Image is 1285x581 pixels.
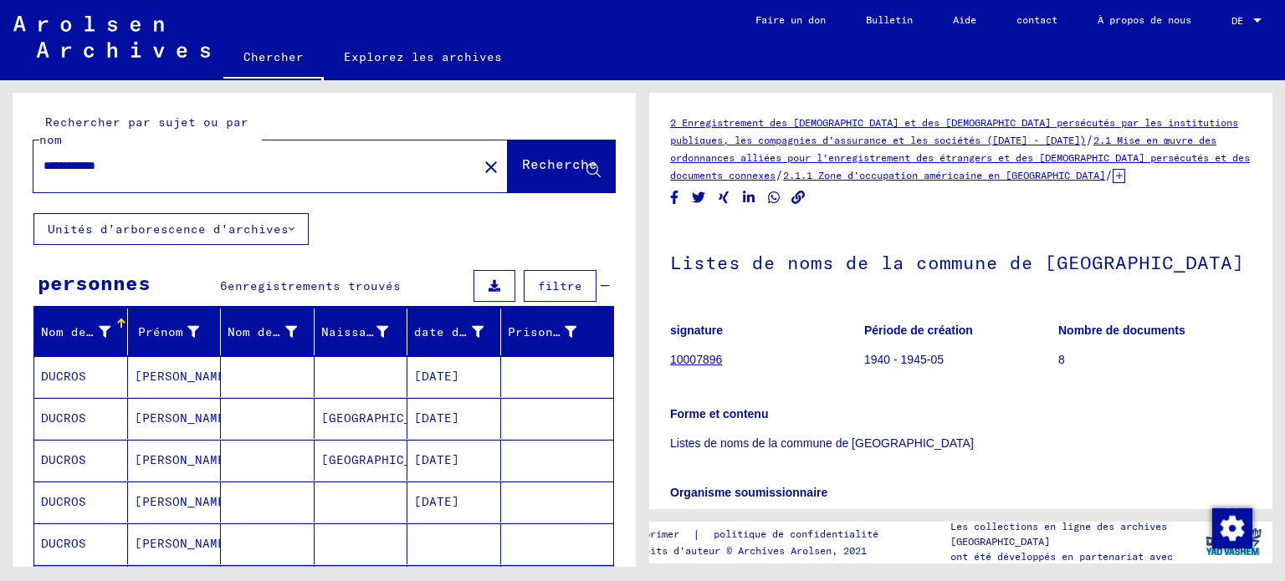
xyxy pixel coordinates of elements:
[324,37,522,77] a: Explorez les archives
[135,369,233,384] font: [PERSON_NAME]
[508,140,615,192] button: Recherche
[414,452,459,467] font: [DATE]
[135,452,233,467] font: [PERSON_NAME]
[783,169,1105,181] a: 2.1.1 Zone d'occupation américaine en [GEOGRAPHIC_DATA]
[522,155,597,172] font: Recherche
[740,187,758,208] button: Partager sur LinkedIn
[693,527,700,542] font: |
[632,526,693,543] a: imprimer
[221,308,315,355] mat-header-cell: Nom de naissance
[670,116,1238,146] a: 2 Enregistrement des [DEMOGRAPHIC_DATA] et des [DEMOGRAPHIC_DATA] persécutés par les institutions...
[538,278,582,293] font: filtre
[776,167,783,182] font: /
[670,486,827,499] font: Organisme soumissionnaire
[135,494,233,509] font: [PERSON_NAME]
[755,13,826,26] font: Faire un don
[1058,324,1185,337] font: Nombre de documents
[1058,353,1065,366] font: 8
[501,308,614,355] mat-header-cell: Prisonnier #
[950,550,1173,563] font: ont été développés en partenariat avec
[223,37,324,80] a: Chercher
[700,526,898,543] a: politique de confidentialité
[414,369,459,384] font: [DATE]
[790,187,807,208] button: Copier le lien
[41,324,146,339] font: Nom de famille
[866,13,913,26] font: Bulletin
[33,213,309,245] button: Unités d'arborescence d'archives
[1086,132,1093,147] font: /
[407,308,501,355] mat-header-cell: date de naissance
[1016,13,1057,26] font: contact
[953,13,976,26] font: Aide
[414,324,542,339] font: date de naissance
[670,324,723,337] font: signature
[670,251,1244,274] font: Listes de noms de la commune de [GEOGRAPHIC_DATA]
[508,319,598,345] div: Prisonnier #
[690,187,708,208] button: Partager sur Twitter
[48,222,289,237] font: Unités d'arborescence d'archives
[670,134,1250,181] a: 2.1 Mise en œuvre des ordonnances alliées pour l'enregistrement des étrangers et des [DEMOGRAPHIC...
[714,527,878,540] font: politique de confidentialité
[321,452,449,467] font: [GEOGRAPHIC_DATA]
[135,536,233,551] font: [PERSON_NAME]
[666,187,683,208] button: Partager sur Facebook
[481,157,501,177] mat-icon: close
[220,278,228,293] font: 6
[670,436,974,450] font: Listes de noms de la commune de [GEOGRAPHIC_DATA]
[135,319,221,345] div: Prénom
[321,324,389,339] font: Naissance
[315,308,408,355] mat-header-cell: Naissance
[765,187,783,208] button: Partager sur WhatsApp
[34,308,128,355] mat-header-cell: Nom de famille
[41,452,86,467] font: DUCROS
[670,407,768,420] font: Forme et contenu
[1202,521,1265,563] img: yv_logo.png
[41,319,131,345] div: Nom de famille
[41,410,86,426] font: DUCROS
[128,308,222,355] mat-header-cell: Prénom
[135,410,233,426] font: [PERSON_NAME]
[632,527,679,540] font: imprimer
[38,270,151,295] font: personnes
[632,544,867,557] font: Droits d'auteur © Archives Arolsen, 2021
[41,536,86,551] font: DUCROS
[414,494,459,509] font: [DATE]
[228,324,348,339] font: Nom de naissance
[344,49,502,64] font: Explorez les archives
[138,324,183,339] font: Prénom
[243,49,304,64] font: Chercher
[41,369,86,384] font: DUCROS
[414,410,459,426] font: [DATE]
[864,353,944,366] font: 1940 - 1945-05
[1231,14,1243,27] font: DE
[1212,508,1252,548] img: Modifier le consentement
[321,319,409,345] div: Naissance
[1098,13,1191,26] font: À propos de nous
[474,150,508,183] button: Clair
[39,115,248,147] font: Rechercher par sujet ou par nom
[1105,167,1113,182] font: /
[13,16,210,58] img: Arolsen_neg.svg
[41,494,86,509] font: DUCROS
[670,353,722,366] a: 10007896
[228,319,318,345] div: Nom de naissance
[321,410,449,426] font: [GEOGRAPHIC_DATA]
[228,278,401,293] font: enregistrements trouvés
[524,270,596,302] button: filtre
[864,324,973,337] font: Période de création
[414,319,504,345] div: date de naissance
[508,324,598,339] font: Prisonnier #
[715,187,733,208] button: Partager sur Xing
